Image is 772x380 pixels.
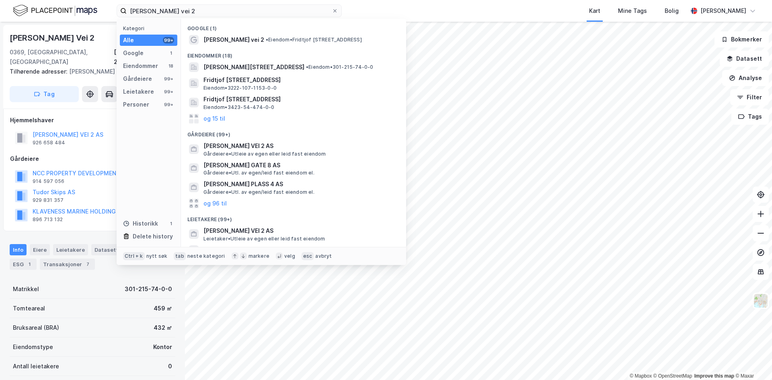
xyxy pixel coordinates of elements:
[284,253,295,259] div: velg
[187,253,225,259] div: neste kategori
[306,64,308,70] span: •
[123,35,134,45] div: Alle
[665,6,679,16] div: Bolig
[589,6,600,16] div: Kart
[127,5,332,17] input: Søk på adresse, matrikkel, gårdeiere, leietakere eller personer
[174,252,186,260] div: tab
[653,373,692,379] a: OpenStreetMap
[163,88,174,95] div: 99+
[10,154,175,164] div: Gårdeiere
[84,260,92,268] div: 7
[731,109,769,125] button: Tags
[306,64,374,70] span: Eiendom • 301-215-74-0-0
[302,252,314,260] div: esc
[248,253,269,259] div: markere
[694,373,734,379] a: Improve this map
[123,48,144,58] div: Google
[10,115,175,125] div: Hjemmelshaver
[10,86,79,102] button: Tag
[181,125,406,140] div: Gårdeiere (99+)
[168,50,174,56] div: 1
[163,37,174,43] div: 99+
[91,244,131,255] div: Datasett
[753,293,768,308] img: Z
[123,87,154,97] div: Leietakere
[715,31,769,47] button: Bokmerker
[13,284,39,294] div: Matrikkel
[203,170,314,176] span: Gårdeiere • Utl. av egen/leid fast eiendom el.
[266,37,362,43] span: Eiendom • Fridtjof [STREET_ADDRESS]
[114,47,175,67] div: [GEOGRAPHIC_DATA], 215/74
[203,85,277,91] span: Eiendom • 3222-107-1153-0-0
[618,6,647,16] div: Mine Tags
[732,341,772,380] iframe: Chat Widget
[203,35,264,45] span: [PERSON_NAME] vei 2
[203,151,326,157] span: Gårdeiere • Utleie av egen eller leid fast eiendom
[203,62,304,72] span: [PERSON_NAME][STREET_ADDRESS]
[10,244,27,255] div: Info
[203,94,396,104] span: Fridtjof [STREET_ADDRESS]
[154,304,172,313] div: 459 ㎡
[13,323,59,333] div: Bruksareal (BRA)
[123,219,158,228] div: Historikk
[630,373,652,379] a: Mapbox
[181,46,406,61] div: Eiendommer (18)
[203,236,325,242] span: Leietaker • Utleie av egen eller leid fast eiendom
[146,253,168,259] div: nytt søk
[203,160,396,170] span: [PERSON_NAME] GATE 8 AS
[10,47,114,67] div: 0369, [GEOGRAPHIC_DATA], [GEOGRAPHIC_DATA]
[168,220,174,227] div: 1
[30,244,50,255] div: Eiere
[133,232,173,241] div: Delete history
[40,259,95,270] div: Transaksjoner
[33,216,63,223] div: 896 713 132
[13,362,59,371] div: Antall leietakere
[13,4,97,18] img: logo.f888ab2527a4732fd821a326f86c7f29.svg
[10,259,37,270] div: ESG
[720,51,769,67] button: Datasett
[33,140,65,146] div: 926 658 484
[181,19,406,33] div: Google (1)
[123,100,149,109] div: Personer
[10,31,96,44] div: [PERSON_NAME] Vei 2
[168,362,172,371] div: 0
[13,342,53,352] div: Eiendomstype
[10,68,69,75] span: Tilhørende adresser:
[163,101,174,108] div: 99+
[315,253,332,259] div: avbryt
[203,245,269,255] span: [PERSON_NAME] VEI 28
[123,61,158,71] div: Eiendommer
[203,199,227,208] button: og 96 til
[123,252,145,260] div: Ctrl + k
[154,323,172,333] div: 432 ㎡
[163,76,174,82] div: 99+
[203,189,314,195] span: Gårdeiere • Utl. av egen/leid fast eiendom el.
[266,37,268,43] span: •
[168,63,174,69] div: 18
[125,284,172,294] div: 301-215-74-0-0
[153,342,172,352] div: Kontor
[123,74,152,84] div: Gårdeiere
[33,178,64,185] div: 914 597 056
[203,179,396,189] span: [PERSON_NAME] PLASS 4 AS
[700,6,746,16] div: [PERSON_NAME]
[203,141,396,151] span: [PERSON_NAME] VEI 2 AS
[203,114,225,123] button: og 15 til
[13,304,45,313] div: Tomteareal
[722,70,769,86] button: Analyse
[33,197,64,203] div: 929 831 357
[203,75,396,85] span: Fridtjof [STREET_ADDRESS]
[53,244,88,255] div: Leietakere
[181,210,406,224] div: Leietakere (99+)
[123,25,177,31] div: Kategori
[203,104,275,111] span: Eiendom • 3423-54-474-0-0
[10,67,169,76] div: [PERSON_NAME] Vei 4
[25,260,33,268] div: 1
[730,89,769,105] button: Filter
[203,226,396,236] span: [PERSON_NAME] VEI 2 AS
